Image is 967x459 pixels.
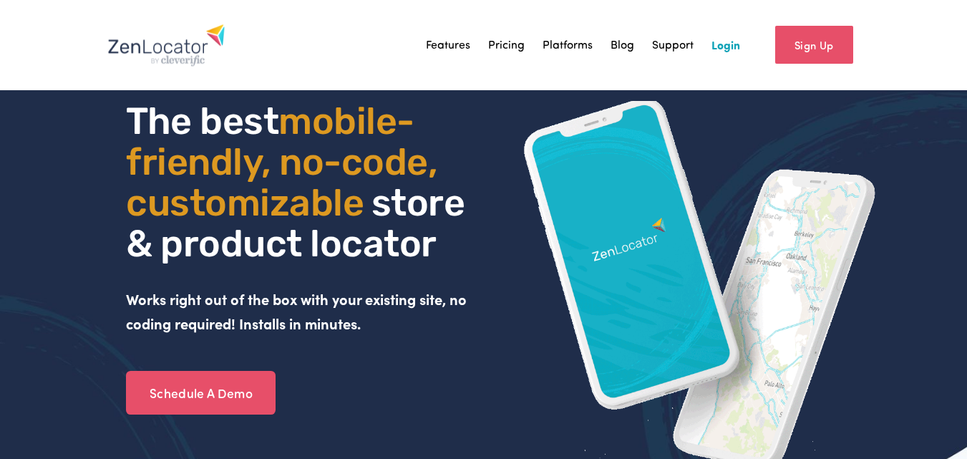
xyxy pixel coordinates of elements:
strong: Works right out of the box with your existing site, no coding required! Installs in minutes. [126,289,470,333]
span: mobile- friendly, no-code, customizable [126,99,445,225]
span: The best [126,99,278,143]
a: Pricing [488,34,525,56]
span: store & product locator [126,180,472,266]
a: Support [652,34,694,56]
a: Platforms [543,34,593,56]
a: Blog [611,34,634,56]
a: Features [426,34,470,56]
a: Login [711,34,740,56]
a: Schedule A Demo [126,371,276,415]
img: Zenlocator [107,24,225,67]
a: Sign Up [775,26,853,64]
